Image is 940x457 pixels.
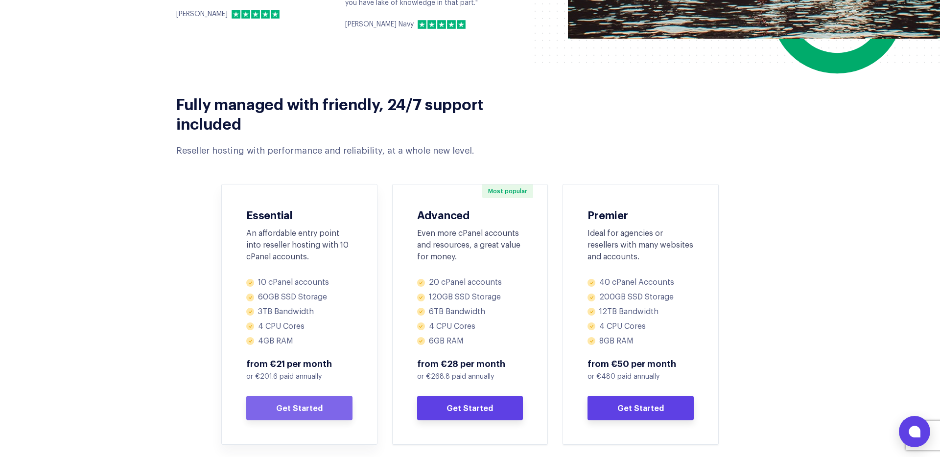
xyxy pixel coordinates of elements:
[587,292,694,302] li: 200GB SSD Storage
[246,228,352,263] div: An affordable entry point into reseller hosting with 10 cPanel accounts.
[246,396,352,420] a: Get Started
[417,336,523,346] li: 6GB RAM
[587,321,694,332] li: 4 CPU Cores
[417,321,523,332] li: 4 CPU Cores
[176,93,513,133] h2: Fully managed with friendly, 24/7 support included
[246,336,352,346] li: 4GB RAM
[417,277,523,288] li: 20 cPanel accounts
[271,10,280,19] img: 5
[457,20,466,29] img: 5
[241,10,250,19] img: 2
[418,20,426,29] img: 1
[246,321,352,332] li: 4 CPU Cores
[587,228,694,263] div: Ideal for agencies or resellers with many websites and accounts.
[482,184,533,198] span: Most popular
[587,208,694,220] h3: Premier
[417,292,523,302] li: 120GB SSD Storage
[246,208,352,220] h3: Essential
[427,20,436,29] img: 2
[246,307,352,317] li: 3TB Bandwidth
[587,336,694,346] li: 8GB RAM
[232,10,240,19] img: 1
[417,372,523,382] p: or €268.8 paid annually
[176,145,513,157] div: Reseller hosting with performance and reliability, at a whole new level.
[417,396,523,420] a: Get Started
[587,307,694,317] li: 12TB Bandwidth
[417,228,523,263] div: Even more cPanel accounts and resources, a great value for money.
[176,9,228,20] p: [PERSON_NAME]
[345,20,414,30] p: [PERSON_NAME] Navy
[246,372,352,382] p: or €201.6 paid annually
[246,277,352,288] li: 10 cPanel accounts
[899,416,930,447] button: Open chat window
[261,10,270,19] img: 4
[587,372,694,382] p: or €480 paid annually
[417,307,523,317] li: 6TB Bandwidth
[587,358,694,369] span: from €50 per month
[437,20,446,29] img: 3
[251,10,260,19] img: 3
[587,277,694,288] li: 40 cPanel Accounts
[246,292,352,302] li: 60GB SSD Storage
[447,20,456,29] img: 4
[246,358,352,369] span: from €21 per month
[417,208,523,220] h3: Advanced
[587,396,694,420] a: Get Started
[417,358,523,369] span: from €28 per month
